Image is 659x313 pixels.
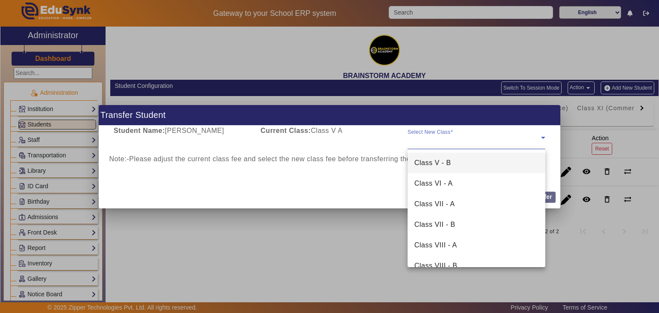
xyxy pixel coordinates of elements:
[414,261,457,271] span: Class VIII - B
[414,240,457,250] span: Class VIII - A
[414,158,451,168] span: Class V - B
[414,178,453,189] span: Class VI - A
[414,220,455,230] span: Class VII - B
[414,199,455,209] span: Class VII - A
